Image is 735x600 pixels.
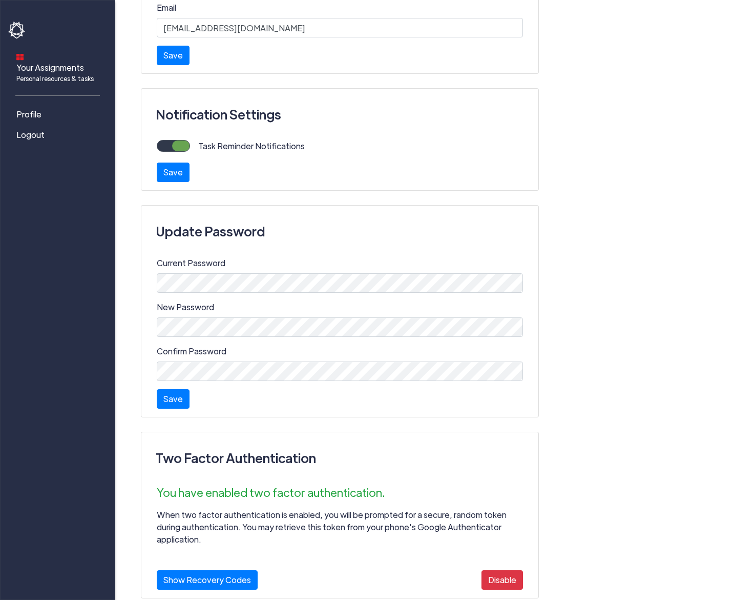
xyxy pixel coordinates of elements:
[505,277,517,289] keeper-lock: Open Keeper Popup
[157,46,190,65] button: Save
[16,129,45,141] span: Logout
[16,53,24,61] img: dashboard-icon.svg
[481,570,523,590] button: Disable
[156,218,524,244] h3: Update Password
[16,108,41,121] span: Profile
[157,509,523,546] p: When two factor authentication is enabled, you will be prompted for a secure, random token during...
[16,62,94,83] span: Your Assignments
[157,570,258,590] button: Show Recovery Codes
[16,74,94,83] span: Personal resources & tasks
[157,301,214,313] label: New Password
[157,389,190,409] button: Save
[157,2,176,14] label: Email
[8,22,27,39] img: havoc-shield-logo-white.png
[157,484,523,501] p: You have enabled two factor authentication.
[157,163,190,182] button: Save
[157,257,225,269] label: Current Password
[8,47,111,87] a: Your AssignmentsPersonal resources & tasks
[156,445,524,471] h3: Two Factor Authentication
[157,345,226,357] label: Confirm Password
[8,104,111,125] a: Profile
[190,140,305,152] label: Task Reminder Notifications
[156,102,524,127] h3: Notification Settings
[8,125,111,145] a: Logout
